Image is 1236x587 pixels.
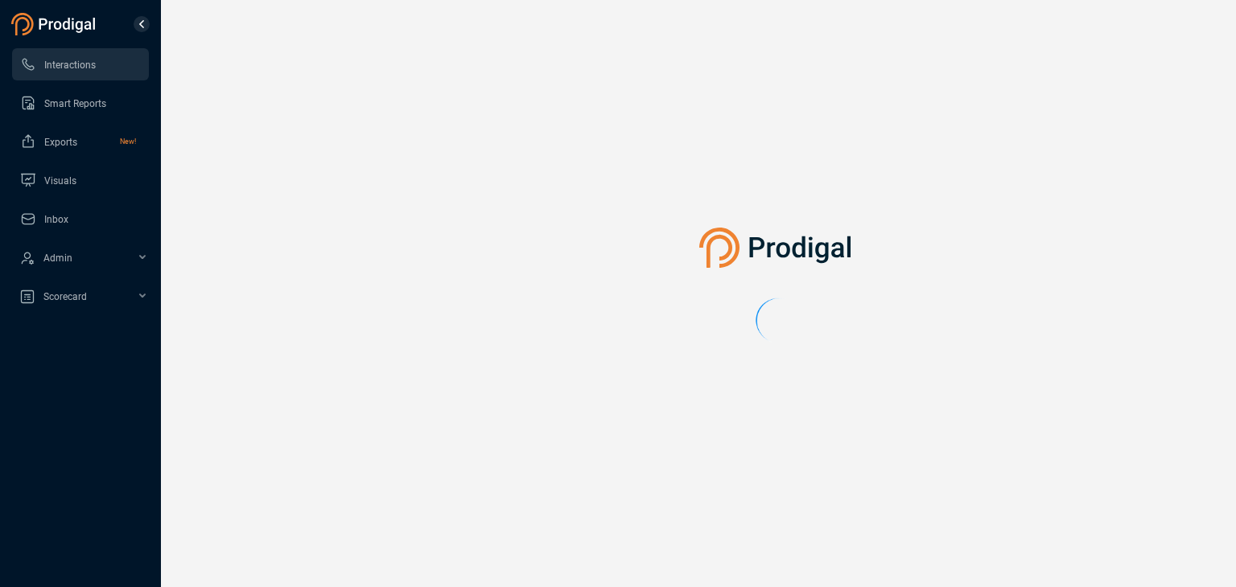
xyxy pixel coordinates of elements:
a: Visuals [20,164,136,196]
li: Smart Reports [12,87,149,119]
span: Inbox [44,214,68,225]
span: Scorecard [43,291,87,302]
li: Visuals [12,164,149,196]
li: Inbox [12,203,149,235]
li: Interactions [12,48,149,80]
img: prodigal-logo [699,228,859,268]
a: Smart Reports [20,87,136,119]
span: New! [120,125,136,158]
li: Exports [12,125,149,158]
a: Inbox [20,203,136,235]
span: Interactions [44,60,96,71]
span: Visuals [44,175,76,187]
span: Exports [44,137,77,148]
a: Interactions [20,48,136,80]
img: prodigal-logo [11,13,100,35]
span: Smart Reports [44,98,106,109]
span: Admin [43,252,72,264]
a: ExportsNew! [20,125,136,158]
